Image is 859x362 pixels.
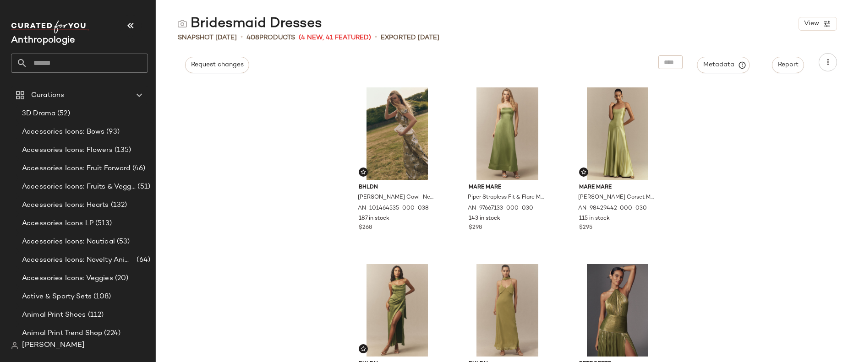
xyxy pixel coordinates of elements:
[93,218,112,229] span: (513)
[11,342,18,349] img: svg%3e
[241,32,243,43] span: •
[109,200,127,211] span: (132)
[22,292,92,302] span: Active & Sporty Sets
[22,127,104,137] span: Accessories Icons: Bows
[579,184,657,192] span: Mare Mare
[113,145,131,156] span: (135)
[22,145,113,156] span: Accessories Icons: Flowers
[22,108,55,119] span: 3D Drama
[697,57,750,73] button: Metadata
[351,87,443,180] img: 101464535_038_d12
[579,215,610,223] span: 115 in stock
[468,194,545,202] span: Piper Strapless Fit & Flare Maxi Dress by Mare Mare in Green, Women's, Size: XL, Polyester/Viscos...
[136,182,150,192] span: (51)
[22,328,102,339] span: Animal Print Trend Shop
[572,87,664,180] img: 98429442_030_b
[11,36,75,45] span: Current Company Name
[92,292,111,302] span: (108)
[581,169,586,175] img: svg%3e
[22,273,113,284] span: Accessories Icons: Veggies
[22,163,131,174] span: Accessories Icons: Fruit Forward
[102,328,120,339] span: (224)
[11,21,89,33] img: cfy_white_logo.C9jOOHJF.svg
[804,20,819,27] span: View
[351,264,443,357] img: 101459899_030_b
[22,237,115,247] span: Accessories Icons: Nautical
[135,255,150,265] span: (64)
[358,194,435,202] span: [PERSON_NAME] Cowl-Neck High-Shine Satin Maxi Dress by BHLDN in Green, Women's, Size: XL, Polyest...
[469,224,482,232] span: $298
[22,200,109,211] span: Accessories Icons: Hearts
[185,57,249,73] button: Request changes
[131,163,146,174] span: (46)
[86,310,104,320] span: (112)
[469,215,500,223] span: 143 in stock
[469,184,546,192] span: Mare Mare
[178,15,322,33] div: Bridesmaid Dresses
[375,32,377,43] span: •
[246,34,259,41] span: 408
[572,264,664,357] img: 99062481_030_b
[246,33,295,43] div: Products
[777,61,799,69] span: Report
[115,237,130,247] span: (53)
[191,61,244,69] span: Request changes
[358,205,429,213] span: AN-101464535-000-038
[361,346,366,351] img: svg%3e
[22,218,93,229] span: Accessories Icons LP
[22,310,86,320] span: Animal Print Shoes
[299,33,371,43] span: (4 New, 41 Featured)
[381,33,439,43] p: Exported [DATE]
[31,90,64,101] span: Curations
[22,182,136,192] span: Accessories Icons: Fruits & Veggies
[178,33,237,43] span: Snapshot [DATE]
[104,127,120,137] span: (93)
[22,340,85,351] span: [PERSON_NAME]
[772,57,804,73] button: Report
[703,61,744,69] span: Metadata
[461,264,553,357] img: 102743176_030_b
[361,169,366,175] img: svg%3e
[579,224,592,232] span: $295
[55,108,70,119] span: (52)
[113,273,129,284] span: (20)
[359,215,389,223] span: 187 in stock
[799,17,837,31] button: View
[578,205,647,213] span: AN-98429442-000-030
[359,184,436,192] span: BHLDN
[22,255,135,265] span: Accessories Icons: Novelty Animal
[178,19,187,28] img: svg%3e
[359,224,372,232] span: $268
[578,194,656,202] span: [PERSON_NAME] Corset Maxi Dress by [PERSON_NAME] in Green, Women's, Size: XS, Polyester/Satin/Ace...
[461,87,553,180] img: 97667133_030_b
[468,205,533,213] span: AN-97667133-000-030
